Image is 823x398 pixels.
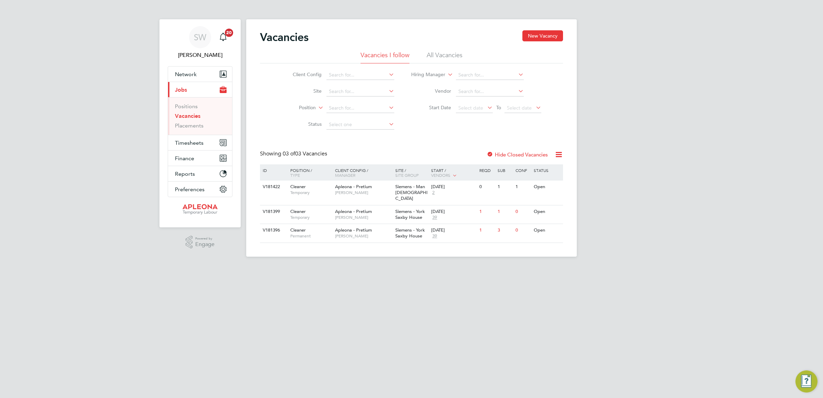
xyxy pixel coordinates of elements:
span: Vendors [431,172,450,178]
div: Status [532,164,562,176]
div: [DATE] [431,227,476,233]
label: Status [282,121,322,127]
input: Search for... [326,70,394,80]
div: V181399 [261,205,285,218]
label: Start Date [412,104,451,111]
span: Temporary [290,190,332,195]
input: Search for... [326,103,394,113]
div: 0 [478,181,496,193]
img: apleona-logo-retina.png [183,204,218,215]
button: Preferences [168,182,232,197]
span: [PERSON_NAME] [335,190,392,195]
span: 2 [431,190,436,196]
span: 39 [431,215,438,221]
div: Client Config / [333,164,394,181]
li: All Vacancies [427,51,462,63]
div: 1 [478,224,496,237]
button: Reports [168,166,232,181]
span: Apleona - Pretium [335,227,372,233]
div: ID [261,164,285,176]
div: [DATE] [431,184,476,190]
span: Simon Ward [168,51,232,59]
input: Search for... [456,70,524,80]
span: Network [175,71,197,78]
span: SW [194,33,206,42]
div: V181396 [261,224,285,237]
span: Siemens - Man [DEMOGRAPHIC_DATA] [395,184,428,201]
span: Powered by [195,236,215,242]
label: Hiring Manager [406,71,445,78]
label: Position [276,104,316,111]
span: Apleona - Pretium [335,184,372,190]
div: 1 [478,205,496,218]
div: 3 [496,224,514,237]
span: Engage [195,242,215,247]
span: Timesheets [175,140,204,146]
span: To [494,103,503,112]
span: Cleaner [290,208,306,214]
button: New Vacancy [522,30,563,41]
span: Cleaner [290,227,306,233]
div: Open [532,181,562,193]
div: Start / [429,164,478,182]
button: Jobs [168,82,232,97]
a: Powered byEngage [186,236,215,249]
span: Reports [175,171,195,177]
span: Manager [335,172,355,178]
div: Conf [514,164,532,176]
label: Vendor [412,88,451,94]
span: 03 Vacancies [283,150,327,157]
div: Showing [260,150,329,157]
span: Permanent [290,233,332,239]
span: 39 [431,233,438,239]
span: Select date [507,105,532,111]
div: 1 [514,181,532,193]
div: 1 [496,205,514,218]
input: Select one [326,120,394,130]
a: 20 [216,26,230,48]
div: Reqd [478,164,496,176]
span: Type [290,172,300,178]
div: Jobs [168,97,232,135]
label: Hide Closed Vacancies [487,151,548,158]
span: [PERSON_NAME] [335,233,392,239]
span: Cleaner [290,184,306,190]
span: Site Group [395,172,419,178]
a: Go to home page [168,204,232,215]
button: Timesheets [168,135,232,150]
input: Search for... [326,87,394,96]
a: SW[PERSON_NAME] [168,26,232,59]
div: Open [532,224,562,237]
label: Client Config [282,71,322,78]
label: Site [282,88,322,94]
span: Temporary [290,215,332,220]
li: Vacancies I follow [361,51,409,63]
button: Engage Resource Center [795,370,817,392]
span: Siemens - York Saxby House [395,227,425,239]
span: Apleona - Pretium [335,208,372,214]
div: Open [532,205,562,218]
div: 1 [496,181,514,193]
div: [DATE] [431,209,476,215]
span: Jobs [175,86,187,93]
span: 03 of [283,150,295,157]
div: Site / [394,164,430,181]
button: Finance [168,151,232,166]
span: Select date [458,105,483,111]
h2: Vacancies [260,30,309,44]
div: Sub [496,164,514,176]
div: Position / [285,164,333,181]
span: Finance [175,155,194,162]
div: 0 [514,224,532,237]
button: Network [168,67,232,82]
span: 20 [225,29,233,37]
a: Placements [175,122,204,129]
input: Search for... [456,87,524,96]
a: Positions [175,103,198,110]
nav: Main navigation [159,19,241,227]
span: Preferences [175,186,205,193]
div: V181422 [261,181,285,193]
a: Vacancies [175,113,200,119]
span: Siemens - York Saxby House [395,208,425,220]
div: 0 [514,205,532,218]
